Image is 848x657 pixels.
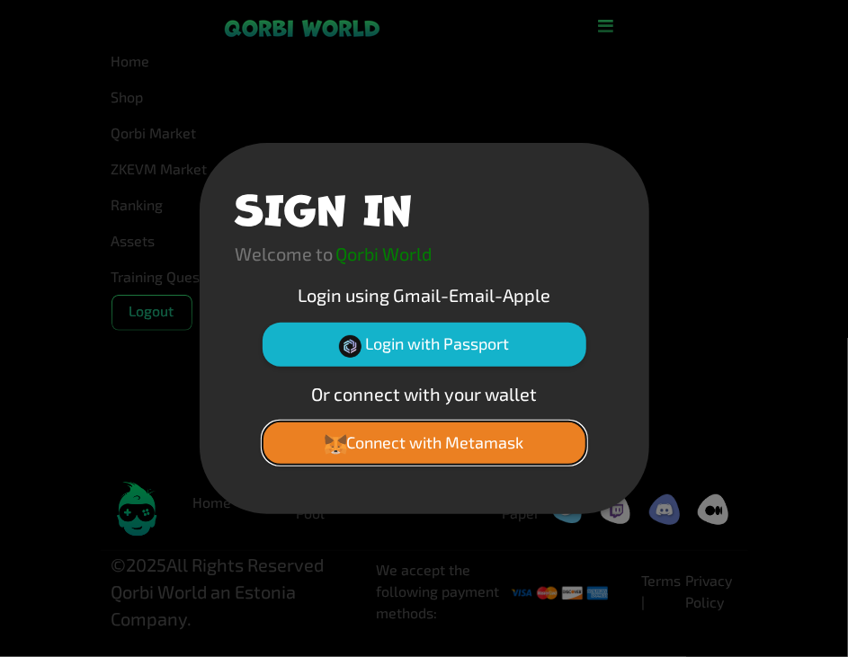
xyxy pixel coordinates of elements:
p: Qorbi World [336,240,433,267]
img: Passport Logo [339,335,362,358]
button: Login with Passport [263,323,586,366]
p: Login using Gmail-Email-Apple [236,281,613,308]
button: Connect with Metamask [263,422,586,465]
p: Or connect with your wallet [236,380,613,407]
h1: SIGN IN [236,179,413,233]
p: Welcome to [236,240,334,267]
